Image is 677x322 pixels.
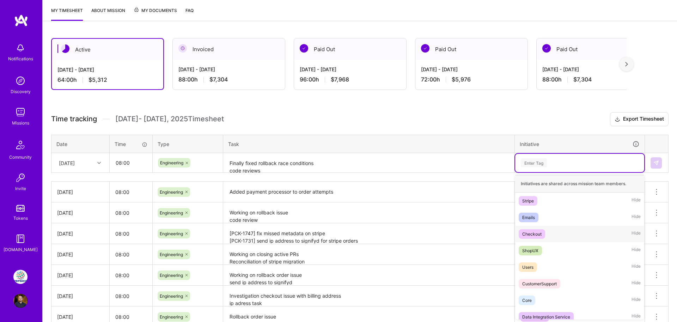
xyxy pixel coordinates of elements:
[300,66,401,73] div: [DATE] - [DATE]
[522,280,557,287] div: CustomerSupport
[91,7,125,21] a: About Mission
[110,203,152,222] input: HH:MM
[522,197,534,205] div: Stripe
[421,76,522,83] div: 72:00 h
[9,153,32,161] div: Community
[224,286,514,306] textarea: Investigation checkout issue with billing address ip adress task rollback order
[223,135,515,153] th: Task
[573,76,592,83] span: $7,304
[520,140,640,148] div: Initiative
[110,153,152,172] input: HH:MM
[57,230,104,237] div: [DATE]
[224,245,514,264] textarea: Working on closing active PRs Reconciliation of stripe migration
[57,251,104,258] div: [DATE]
[15,185,26,192] div: Invite
[522,214,535,221] div: Emails
[522,230,542,238] div: Checkout
[224,182,514,202] textarea: Added payment processor to order attempts
[522,297,532,304] div: Core
[160,189,183,195] span: Engineering
[537,38,649,60] div: Paid Out
[185,7,194,21] a: FAQ
[632,196,641,206] span: Hide
[51,7,83,21] a: My timesheet
[615,116,620,123] i: icon Download
[97,161,101,165] i: icon Chevron
[632,262,641,272] span: Hide
[61,44,69,53] img: Active
[632,312,641,322] span: Hide
[115,115,224,123] span: [DATE] - [DATE] , 2025 Timesheet
[13,171,28,185] img: Invite
[12,136,29,153] img: Community
[14,14,28,27] img: logo
[160,210,183,215] span: Engineering
[224,154,514,172] textarea: Finally fixed rollback race conditions code reviews
[632,246,641,255] span: Hide
[13,232,28,246] img: guide book
[209,76,228,83] span: $7,304
[57,188,104,196] div: [DATE]
[415,38,527,60] div: Paid Out
[115,140,147,148] div: Time
[300,44,308,53] img: Paid Out
[523,314,542,320] span: Checkout
[13,105,28,119] img: teamwork
[110,266,152,285] input: HH:MM
[522,313,570,321] div: Data Integration Service
[178,76,279,83] div: 88:00 h
[160,160,183,165] span: Engineering
[452,76,471,83] span: $5,976
[515,175,644,193] div: Initiatives are shared across mission team members.
[13,74,28,88] img: discovery
[522,247,538,254] div: ShopUX
[224,203,514,223] textarea: Working on rollback issue code review calls
[224,266,514,285] textarea: Working on rollback order issue send ip address to signifyd code review
[57,272,104,279] div: [DATE]
[421,44,429,53] img: Paid Out
[160,314,183,320] span: Engineering
[331,76,349,83] span: $7,968
[16,205,25,212] img: tokens
[134,7,177,14] span: My Documents
[13,41,28,55] img: bell
[13,270,28,284] img: PepsiCo: SodaStream Intl. 2024 AOP
[542,44,551,53] img: Paid Out
[57,209,104,217] div: [DATE]
[89,76,107,84] span: $5,312
[542,76,643,83] div: 88:00 h
[224,224,514,243] textarea: [PCK-1747] fix missed metadata on stripe [PCK-1731] send ip address to signifyd for stripe orders
[632,279,641,288] span: Hide
[13,214,28,222] div: Tokens
[160,273,183,278] span: Engineering
[51,115,97,123] span: Time tracking
[12,294,29,308] a: User Avatar
[153,135,223,153] th: Type
[57,66,158,73] div: [DATE] - [DATE]
[110,245,152,264] input: HH:MM
[610,112,669,126] button: Export Timesheet
[632,229,641,239] span: Hide
[110,224,152,243] input: HH:MM
[521,157,547,168] div: Enter Tag
[134,7,177,21] a: My Documents
[110,183,152,201] input: HH:MM
[11,88,31,95] div: Discovery
[160,293,183,299] span: Engineering
[52,39,163,60] div: Active
[522,263,533,271] div: Users
[294,38,406,60] div: Paid Out
[421,66,522,73] div: [DATE] - [DATE]
[632,213,641,222] span: Hide
[4,246,38,253] div: [DOMAIN_NAME]
[8,55,33,62] div: Notifications
[173,38,285,60] div: Invoiced
[542,66,643,73] div: [DATE] - [DATE]
[300,76,401,83] div: 96:00 h
[12,119,29,127] div: Missions
[51,135,110,153] th: Date
[178,66,279,73] div: [DATE] - [DATE]
[625,62,628,67] img: right
[110,287,152,305] input: HH:MM
[12,270,29,284] a: PepsiCo: SodaStream Intl. 2024 AOP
